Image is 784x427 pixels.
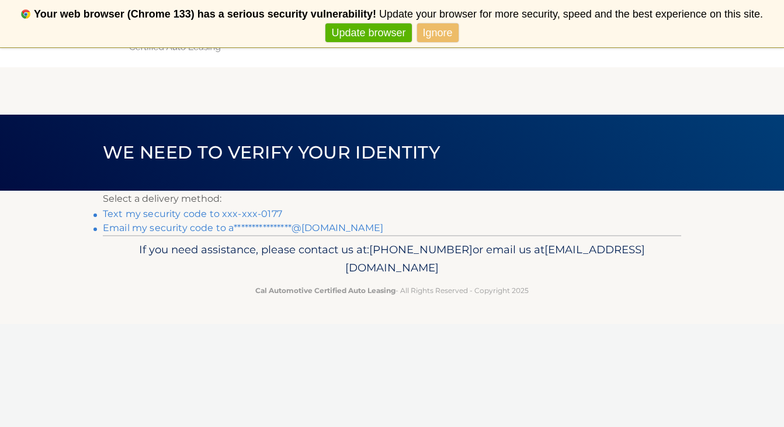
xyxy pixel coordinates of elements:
a: Ignore [417,23,459,43]
p: If you need assistance, please contact us at: or email us at [110,240,674,278]
strong: Cal Automotive Certified Auto Leasing [255,286,396,295]
span: Update your browser for more security, speed and the best experience on this site. [379,8,763,20]
a: Text my security code to xxx-xxx-0177 [103,208,282,219]
p: - All Rights Reserved - Copyright 2025 [110,284,674,297]
a: Update browser [325,23,411,43]
p: Select a delivery method: [103,191,681,207]
b: Your web browser (Chrome 133) has a serious security vulnerability! [34,8,376,20]
span: [PHONE_NUMBER] [369,243,473,256]
span: We need to verify your identity [103,142,440,163]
